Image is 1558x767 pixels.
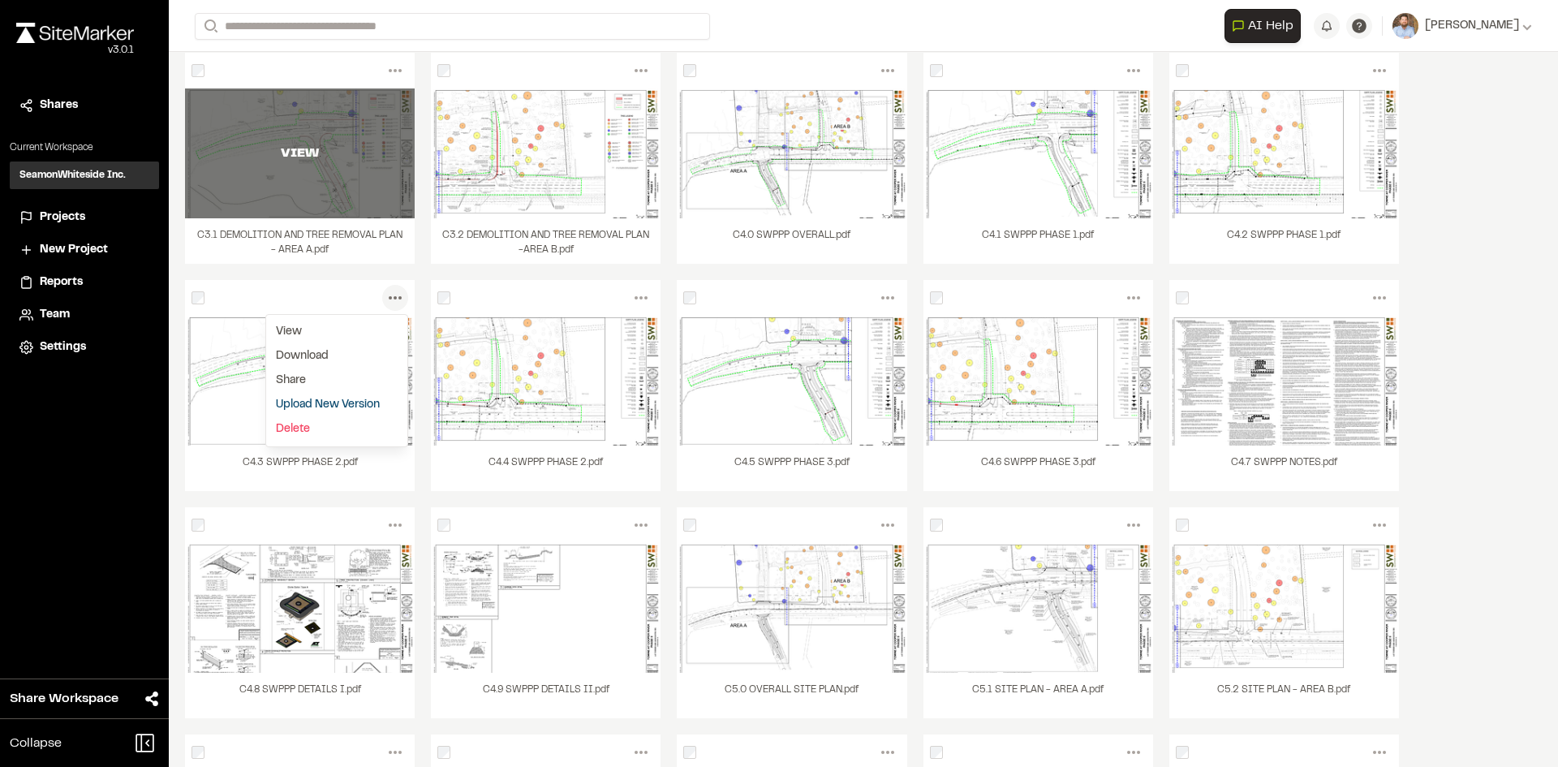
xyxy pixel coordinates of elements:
[1248,16,1293,36] span: AI Help
[677,446,906,491] div: C4.5 SWPPP PHASE 3.pdf
[19,241,149,259] a: New Project
[185,218,415,264] div: C3.1 DEMOLITION AND TREE REMOVAL PLAN - AREA A.pdf
[266,417,407,442] a: Delete
[1392,13,1418,39] img: User
[1425,17,1519,35] span: [PERSON_NAME]
[923,446,1153,491] div: C4.6 SWPPP PHASE 3.pdf
[923,218,1153,264] div: C4.1 SWPPP PHASE 1.pdf
[19,168,126,183] h3: SeamonWhiteside Inc.
[19,274,149,291] a: Reports
[16,43,134,58] div: Oh geez...please don't...
[10,689,118,709] span: Share Workspace
[431,218,661,264] div: C3.2 DEMOLITION AND TREE REMOVAL PLAN -AREA B.pdf
[266,368,407,393] div: Share
[40,306,70,324] span: Team
[677,673,906,718] div: C5.0 OVERALL SITE PLAN.pdf
[185,144,415,163] div: VIEW
[40,241,108,259] span: New Project
[10,734,62,753] span: Collapse
[1169,673,1399,718] div: C5.2 SITE PLAN - AREA B.pdf
[1392,13,1532,39] button: [PERSON_NAME]
[677,218,906,264] div: C4.0 SWPPP OVERALL.pdf
[19,97,149,114] a: Shares
[266,393,407,417] a: Upload New Version
[266,344,407,368] a: Download
[185,673,415,718] div: C4.8 SWPPP DETAILS I.pdf
[195,13,224,40] button: Search
[16,23,134,43] img: rebrand.png
[40,274,83,291] span: Reports
[1224,9,1307,43] div: Open AI Assistant
[185,446,415,491] div: C4.3 SWPPP PHASE 2.pdf
[1169,446,1399,491] div: C4.7 SWPPP NOTES.pdf
[923,673,1153,718] div: C5.1 SITE PLAN - AREA A.pdf
[1224,9,1301,43] button: Open AI Assistant
[1169,218,1399,264] div: C4.2 SWPPP PHASE 1.pdf
[431,673,661,718] div: C4.9 SWPPP DETAILS II.pdf
[19,209,149,226] a: Projects
[40,338,86,356] span: Settings
[19,306,149,324] a: Team
[19,338,149,356] a: Settings
[10,140,159,155] p: Current Workspace
[431,446,661,491] div: C4.4 SWPPP PHASE 2.pdf
[266,320,407,344] a: View
[40,97,78,114] span: Shares
[40,209,85,226] span: Projects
